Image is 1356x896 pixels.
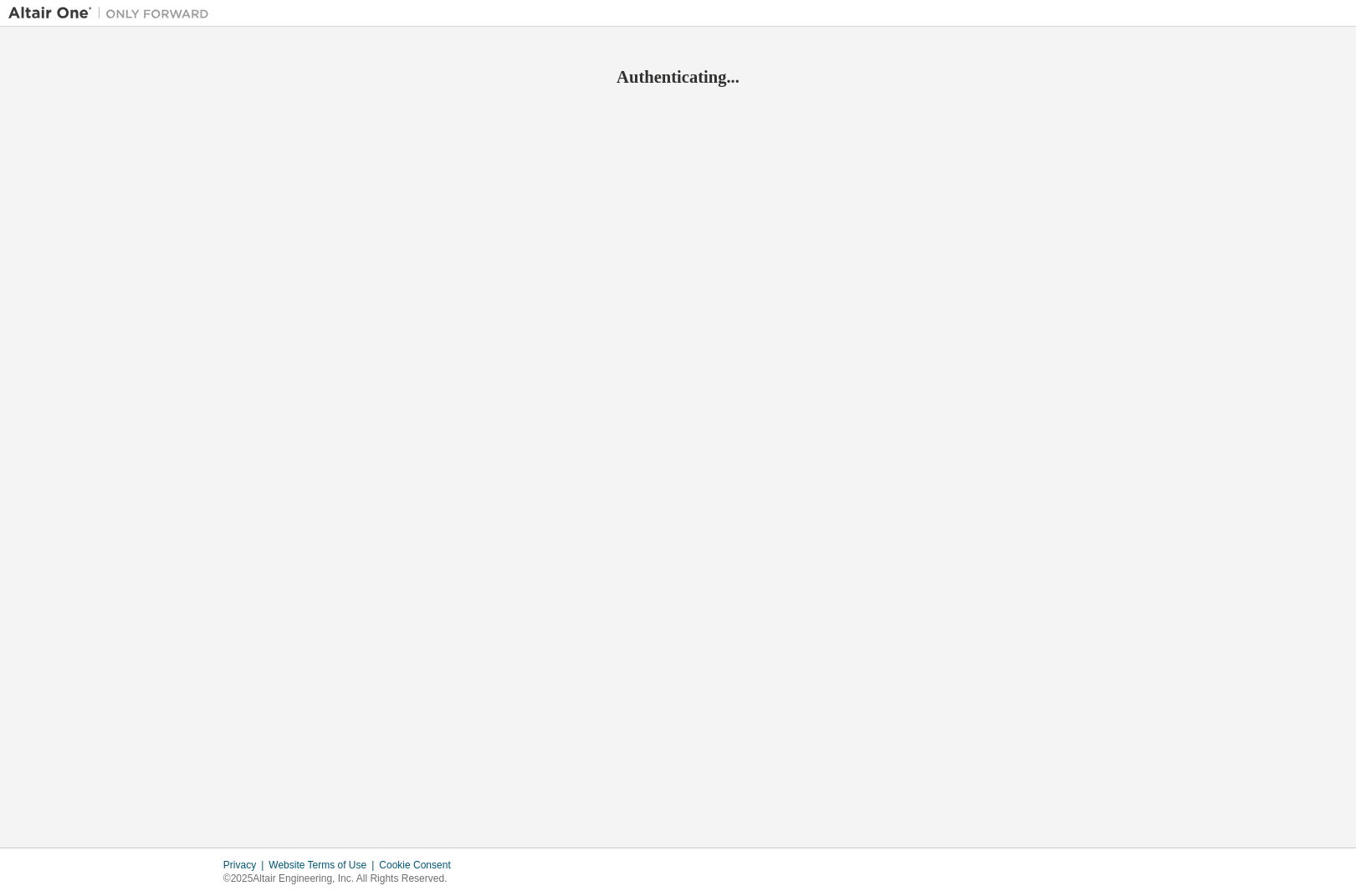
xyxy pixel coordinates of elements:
h2: Authenticating... [8,66,1348,88]
div: Cookie Consent [379,858,460,872]
p: © 2025 Altair Engineering, Inc. All Rights Reserved. [223,872,461,886]
div: Privacy [223,858,269,872]
img: Altair One [8,5,217,22]
div: Website Terms of Use [269,858,379,872]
